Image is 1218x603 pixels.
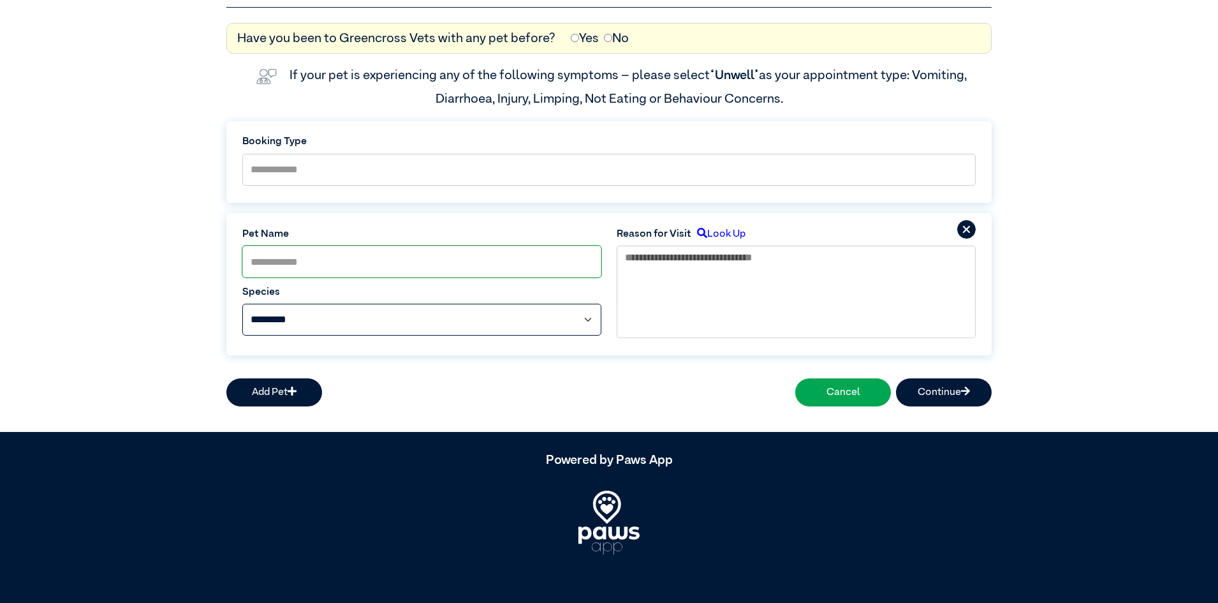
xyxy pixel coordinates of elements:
[242,134,976,149] label: Booking Type
[251,64,282,89] img: vet
[571,34,579,42] input: Yes
[226,452,992,468] h5: Powered by Paws App
[242,285,601,300] label: Species
[578,491,640,555] img: PawsApp
[226,378,322,406] button: Add Pet
[290,69,969,105] label: If your pet is experiencing any of the following symptoms – please select as your appointment typ...
[604,34,612,42] input: No
[710,69,759,82] span: “Unwell”
[604,29,629,48] label: No
[237,29,555,48] label: Have you been to Greencross Vets with any pet before?
[691,227,745,242] label: Look Up
[617,227,691,242] label: Reason for Visit
[242,227,601,242] label: Pet Name
[795,378,891,406] button: Cancel
[571,29,599,48] label: Yes
[896,378,992,406] button: Continue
